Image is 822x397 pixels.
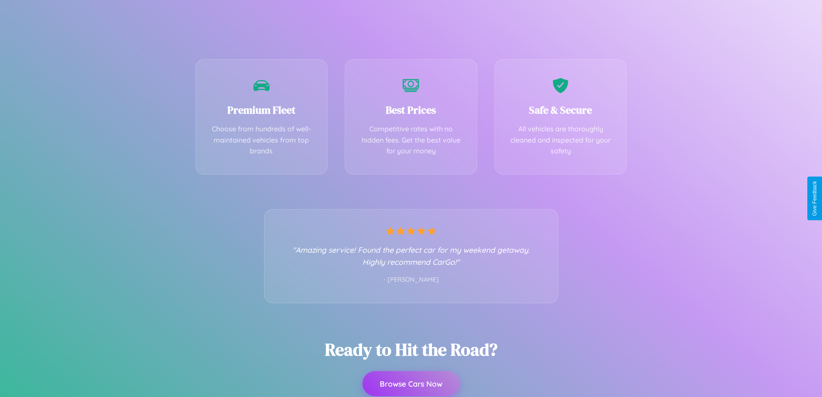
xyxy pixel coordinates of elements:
p: "Amazing service! Found the perfect car for my weekend getaway. Highly recommend CarGo!" [282,244,541,268]
p: - [PERSON_NAME] [282,274,541,286]
div: Give Feedback [812,181,818,216]
h2: Ready to Hit the Road? [325,338,498,361]
p: Competitive rates with no hidden fees. Get the best value for your money [358,124,464,157]
button: Browse Cars Now [362,371,460,396]
p: All vehicles are thoroughly cleaned and inspected for your safety [508,124,614,157]
h3: Safe & Secure [508,103,614,117]
p: Choose from hundreds of well-maintained vehicles from top brands [209,124,315,157]
h3: Best Prices [358,103,464,117]
h3: Premium Fleet [209,103,315,117]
